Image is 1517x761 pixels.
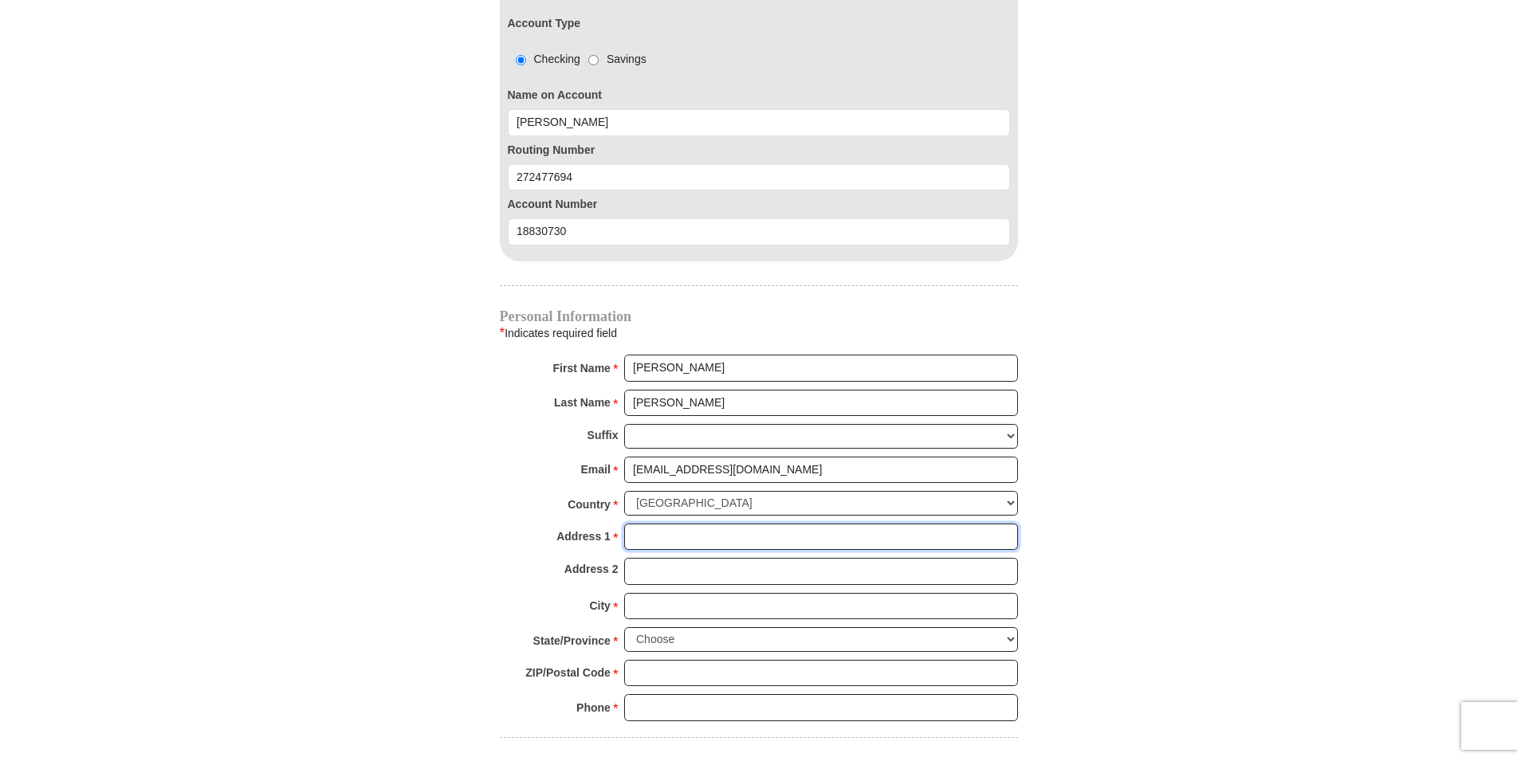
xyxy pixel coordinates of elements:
[508,196,1010,213] label: Account Number
[525,661,611,684] strong: ZIP/Postal Code
[533,630,611,652] strong: State/Province
[553,357,611,379] strong: First Name
[576,696,611,719] strong: Phone
[508,51,646,68] div: Checking Savings
[564,558,619,580] strong: Address 2
[589,594,610,617] strong: City
[508,15,581,32] label: Account Type
[500,323,1018,343] div: Indicates required field
[556,525,611,547] strong: Address 1
[588,424,619,446] strong: Suffix
[581,458,611,481] strong: Email
[568,493,611,516] strong: Country
[508,87,1010,104] label: Name on Account
[508,142,1010,159] label: Routing Number
[500,310,1018,323] h4: Personal Information
[554,391,611,414] strong: Last Name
